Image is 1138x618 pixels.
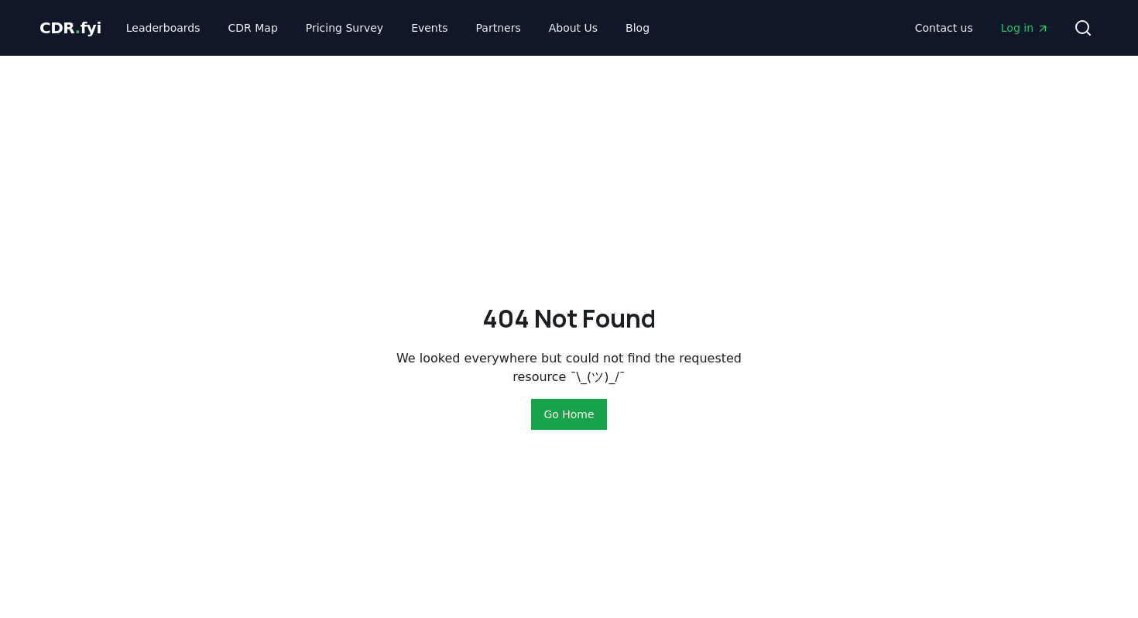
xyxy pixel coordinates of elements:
[114,14,213,42] a: Leaderboards
[613,14,662,42] a: Blog
[75,19,81,37] span: .
[396,349,742,386] p: We looked everywhere but could not find the requested resource ¯\_(ツ)_/¯
[216,14,290,42] a: CDR Map
[1001,20,1049,36] span: Log in
[903,14,1061,42] nav: Main
[536,14,610,42] a: About Us
[989,14,1061,42] a: Log in
[531,399,606,430] button: Go Home
[293,14,396,42] a: Pricing Survey
[39,19,101,37] span: CDR fyi
[482,300,656,337] h2: 404 Not Found
[39,17,101,39] a: CDR.fyi
[399,14,460,42] a: Events
[903,14,985,42] a: Contact us
[114,14,662,42] nav: Main
[464,14,533,42] a: Partners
